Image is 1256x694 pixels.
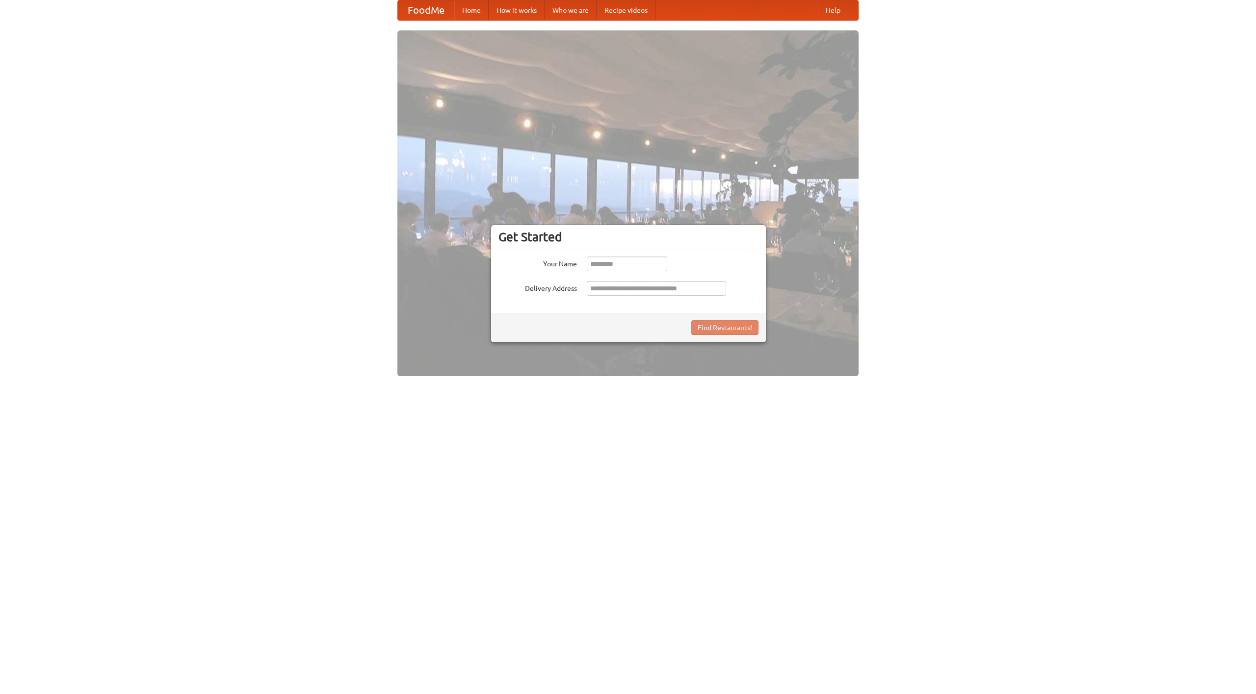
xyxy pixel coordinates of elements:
label: Delivery Address [498,281,577,293]
a: Who we are [545,0,597,20]
a: Home [454,0,489,20]
label: Your Name [498,257,577,269]
h3: Get Started [498,230,759,244]
a: How it works [489,0,545,20]
a: Recipe videos [597,0,655,20]
a: FoodMe [398,0,454,20]
a: Help [818,0,848,20]
button: Find Restaurants! [691,320,759,335]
